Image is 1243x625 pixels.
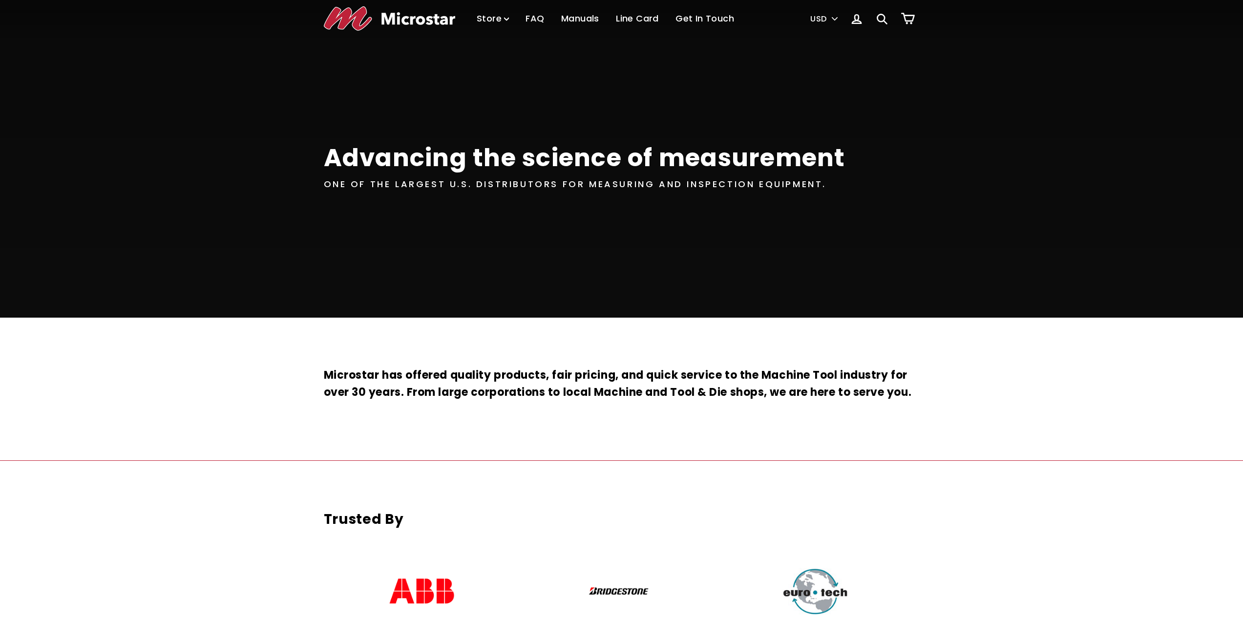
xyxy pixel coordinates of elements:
img: Microstar Electronics [324,6,455,31]
a: Line Card [609,4,666,33]
a: Get In Touch [668,4,741,33]
div: One of the largest U.S. distributors for measuring and inspection equipment. [324,177,827,192]
img: eurotech-logo-160_160x160.png [782,558,848,624]
div: Advancing the science of measurement [324,141,845,175]
a: Store [469,4,516,33]
ul: Primary [469,4,741,33]
img: ABB-Logo_160x160.png [389,558,455,624]
h2: Trusted By [324,510,920,529]
img: bridgestone-logo_160x160.png [586,558,652,624]
h3: Microstar has offered quality products, fair pricing, and quick service to the Machine Tool indus... [324,366,920,401]
a: Manuals [554,4,607,33]
a: FAQ [518,4,551,33]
